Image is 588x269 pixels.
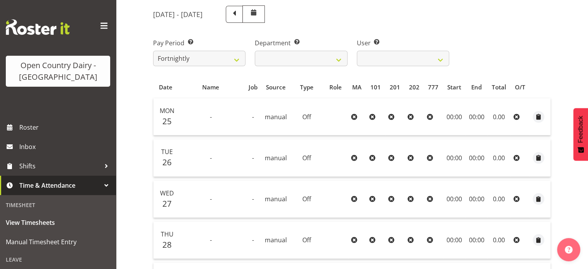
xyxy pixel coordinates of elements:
td: Off [290,98,324,135]
span: 27 [162,198,172,209]
div: Source [266,83,286,92]
span: - [252,113,254,121]
div: 201 [390,83,400,92]
div: Type [295,83,319,92]
td: 00:00 [443,139,466,176]
span: manual [265,236,287,244]
td: Off [290,222,324,259]
div: Name [182,83,239,92]
td: Off [290,181,324,218]
img: help-xxl-2.png [565,246,573,254]
span: manual [265,195,287,203]
button: Feedback - Show survey [573,108,588,161]
div: Timesheet [2,197,114,213]
div: Leave [2,252,114,267]
h5: [DATE] - [DATE] [153,10,203,19]
label: Department [255,38,347,48]
div: 202 [409,83,419,92]
td: Off [290,139,324,176]
span: manual [265,113,287,121]
div: End [470,83,483,92]
span: Wed [160,189,174,197]
span: - [252,236,254,244]
div: 101 [370,83,381,92]
div: O/T [515,83,525,92]
td: 0.00 [487,98,510,135]
span: - [252,154,254,162]
span: Shifts [19,160,101,172]
span: Thu [161,230,174,238]
td: 00:00 [465,139,487,176]
span: - [210,113,212,121]
img: Rosterit website logo [6,19,70,35]
div: Date [158,83,173,92]
span: manual [265,154,287,162]
span: Time & Attendance [19,180,101,191]
span: Mon [160,106,174,115]
div: 777 [428,83,438,92]
span: Roster [19,122,112,133]
label: Pay Period [153,38,245,48]
a: View Timesheets [2,213,114,232]
span: - [210,154,212,162]
span: 28 [162,239,172,250]
div: Role [328,83,343,92]
td: 0.00 [487,139,510,176]
div: MA [352,83,361,92]
span: View Timesheets [6,217,110,228]
td: 0.00 [487,181,510,218]
span: 25 [162,116,172,127]
div: Open Country Dairy - [GEOGRAPHIC_DATA] [14,60,102,83]
div: Total [492,83,506,92]
span: Inbox [19,141,112,152]
span: - [210,195,212,203]
span: Tue [161,147,173,156]
span: - [210,236,212,244]
a: Manual Timesheet Entry [2,232,114,252]
td: 00:00 [465,98,487,135]
td: 00:00 [465,222,487,259]
span: Manual Timesheet Entry [6,236,110,248]
td: 0.00 [487,222,510,259]
span: 26 [162,157,172,168]
td: 00:00 [443,181,466,218]
div: Job [249,83,257,92]
label: User [357,38,449,48]
div: Start [447,83,461,92]
td: 00:00 [465,181,487,218]
td: 00:00 [443,98,466,135]
td: 00:00 [443,222,466,259]
span: - [252,195,254,203]
span: Feedback [577,116,584,143]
